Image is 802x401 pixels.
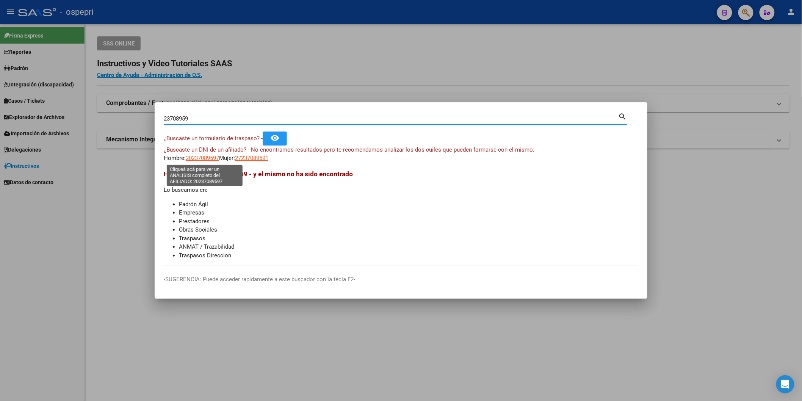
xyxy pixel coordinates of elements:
li: Prestadores [179,217,638,226]
span: ¿Buscaste un formulario de traspaso? - [164,135,263,142]
div: Lo buscamos en: [164,169,638,260]
mat-icon: search [619,111,627,121]
li: Traspasos [179,234,638,243]
li: Obras Sociales [179,226,638,234]
div: Hombre: Mujer: [164,146,638,163]
li: Traspasos Direccion [179,251,638,260]
li: ANMAT / Trazabilidad [179,243,638,251]
mat-icon: remove_red_eye [270,133,279,143]
span: 27237089591 [235,155,268,161]
li: Padrón Ágil [179,200,638,209]
span: Hemos buscado - 23708959 - y el mismo no ha sido encontrado [164,170,353,178]
span: ¿Buscaste un DNI de un afiliado? - No encontramos resultados pero te recomendamos analizar los do... [164,146,534,153]
span: 20237089597 [186,155,219,161]
li: Empresas [179,208,638,217]
div: Open Intercom Messenger [776,375,794,393]
p: -SUGERENCIA: Puede acceder rapidamente a este buscador con la tecla F2- [164,275,638,284]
